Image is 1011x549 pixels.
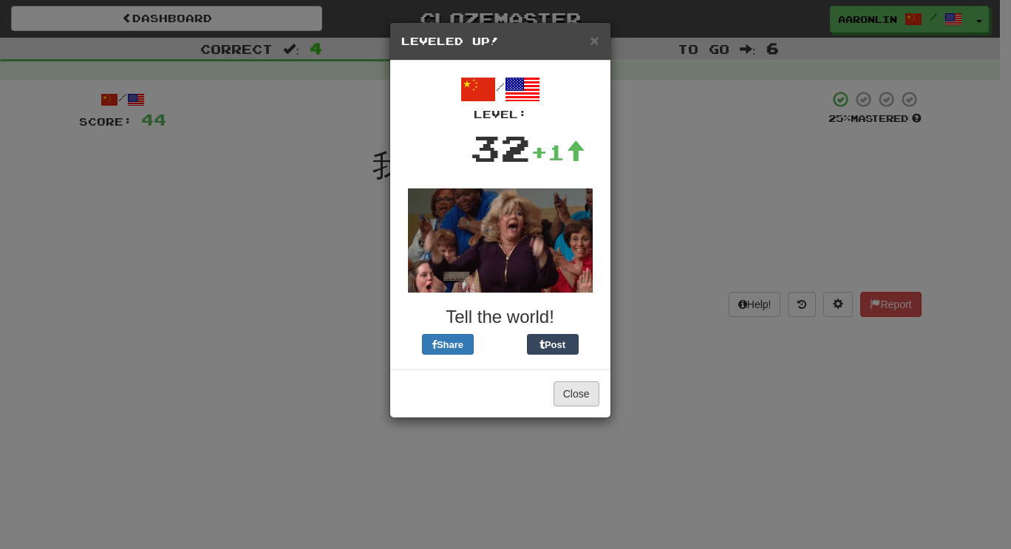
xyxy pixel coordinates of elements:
h5: Leveled Up! [401,34,599,49]
button: Close [590,33,599,48]
img: happy-lady-c767e5519d6a7a6d241e17537db74d2b6302dbbc2957d4f543dfdf5f6f88f9b5.gif [408,188,593,293]
div: / [401,72,599,122]
button: Post [527,334,579,355]
span: × [590,32,599,49]
h3: Tell the world! [401,307,599,327]
div: +1 [531,137,585,167]
iframe: X Post Button [474,334,527,355]
div: 32 [470,122,531,174]
div: Level: [401,107,599,122]
button: Close [554,381,599,406]
button: Share [422,334,474,355]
